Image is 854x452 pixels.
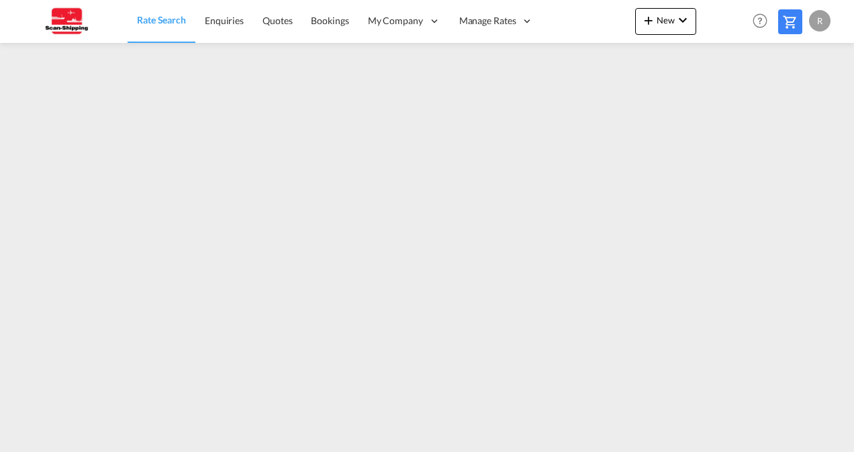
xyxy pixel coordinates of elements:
span: Enquiries [205,15,244,26]
span: Bookings [311,15,348,26]
span: New [640,15,691,25]
md-icon: icon-chevron-down [675,12,691,28]
span: Rate Search [137,14,186,25]
span: My Company [368,14,423,27]
span: Quotes [263,15,292,26]
span: Help [749,9,771,32]
span: Manage Rates [459,14,516,27]
md-icon: icon-plus 400-fg [640,12,657,28]
button: icon-plus 400-fgNewicon-chevron-down [635,8,696,35]
div: Help [749,9,778,34]
img: 123b615026f311ee80dabbd30bc9e10f.jpg [20,6,111,36]
div: R [809,10,831,32]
